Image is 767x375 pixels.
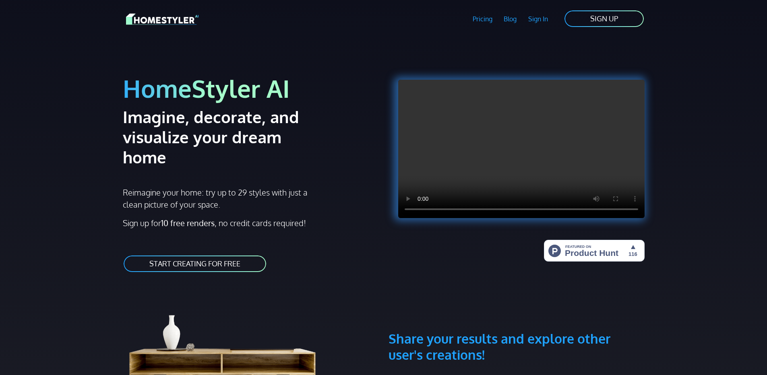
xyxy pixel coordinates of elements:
h1: HomeStyler AI [123,73,379,103]
strong: 10 free renders [161,218,215,228]
h3: Share your results and explore other user's creations! [389,292,645,363]
a: Sign In [523,10,554,28]
a: Pricing [467,10,498,28]
a: START CREATING FOR FREE [123,255,267,273]
img: HomeStyler AI - Interior Design Made Easy: One Click to Your Dream Home | Product Hunt [544,240,645,262]
p: Sign up for , no credit cards required! [123,217,379,229]
p: Reimagine your home: try up to 29 styles with just a clean picture of your space. [123,186,315,210]
h2: Imagine, decorate, and visualize your dream home [123,107,328,167]
a: Blog [498,10,523,28]
a: SIGN UP [564,10,645,28]
img: HomeStyler AI logo [126,12,198,26]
